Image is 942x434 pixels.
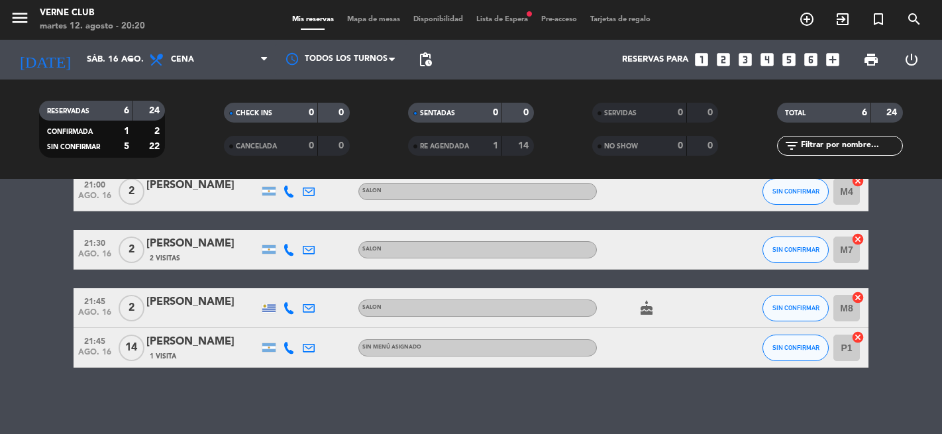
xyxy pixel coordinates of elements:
[762,295,829,321] button: SIN CONFIRMAR
[47,144,100,150] span: SIN CONFIRMAR
[417,52,433,68] span: pending_actions
[309,108,314,117] strong: 0
[146,235,259,252] div: [PERSON_NAME]
[119,237,144,263] span: 2
[707,108,715,117] strong: 0
[824,51,841,68] i: add_box
[154,127,162,136] strong: 2
[78,191,111,207] span: ago. 16
[762,335,829,361] button: SIN CONFIRMAR
[123,52,139,68] i: arrow_drop_down
[40,7,145,20] div: Verne club
[236,110,272,117] span: CHECK INS
[78,250,111,265] span: ago. 16
[799,11,815,27] i: add_circle_outline
[78,176,111,191] span: 21:00
[40,20,145,33] div: martes 12. agosto - 20:20
[772,344,819,351] span: SIN CONFIRMAR
[149,142,162,151] strong: 22
[892,40,933,80] div: LOG OUT
[339,141,346,150] strong: 0
[772,304,819,311] span: SIN CONFIRMAR
[604,110,637,117] span: SERVIDAS
[523,108,531,117] strong: 0
[10,8,30,28] i: menu
[146,294,259,311] div: [PERSON_NAME]
[146,177,259,194] div: [PERSON_NAME]
[904,52,919,68] i: power_settings_new
[525,10,533,18] span: fiber_manual_record
[851,331,864,344] i: cancel
[707,141,715,150] strong: 0
[124,127,129,136] strong: 1
[78,348,111,363] span: ago. 16
[678,141,683,150] strong: 0
[886,108,900,117] strong: 24
[639,300,654,316] i: cake
[362,345,421,350] span: Sin menú asignado
[78,333,111,348] span: 21:45
[339,108,346,117] strong: 0
[124,106,129,115] strong: 6
[78,308,111,323] span: ago. 16
[762,237,829,263] button: SIN CONFIRMAR
[362,305,382,310] span: SALON
[407,16,470,23] span: Disponibilidad
[47,108,89,115] span: RESERVADAS
[119,178,144,205] span: 2
[420,143,469,150] span: RE AGENDADA
[10,8,30,32] button: menu
[851,233,864,246] i: cancel
[772,246,819,253] span: SIN CONFIRMAR
[622,54,688,65] span: Reservas para
[362,246,382,252] span: SALON
[584,16,657,23] span: Tarjetas de regalo
[493,141,498,150] strong: 1
[693,51,710,68] i: looks_one
[800,138,902,153] input: Filtrar por nombre...
[470,16,535,23] span: Lista de Espera
[146,333,259,351] div: [PERSON_NAME]
[149,106,162,115] strong: 24
[780,51,798,68] i: looks_5
[119,295,144,321] span: 2
[420,110,455,117] span: SENTADAS
[715,51,732,68] i: looks_two
[784,138,800,154] i: filter_list
[604,143,638,150] span: NO SHOW
[802,51,819,68] i: looks_6
[678,108,683,117] strong: 0
[518,141,531,150] strong: 14
[78,293,111,308] span: 21:45
[535,16,584,23] span: Pre-acceso
[236,143,277,150] span: CANCELADA
[119,335,144,361] span: 14
[759,51,776,68] i: looks_4
[10,45,80,74] i: [DATE]
[286,16,340,23] span: Mis reservas
[863,52,879,68] span: print
[171,55,194,64] span: Cena
[851,291,864,304] i: cancel
[47,129,93,135] span: CONFIRMADA
[493,108,498,117] strong: 0
[737,51,754,68] i: looks_3
[862,108,867,117] strong: 6
[340,16,407,23] span: Mapa de mesas
[835,11,851,27] i: exit_to_app
[150,253,180,264] span: 2 Visitas
[772,188,819,195] span: SIN CONFIRMAR
[785,110,806,117] span: TOTAL
[309,141,314,150] strong: 0
[762,178,829,205] button: SIN CONFIRMAR
[124,142,129,151] strong: 5
[362,188,382,193] span: SALON
[851,174,864,188] i: cancel
[150,351,176,362] span: 1 Visita
[906,11,922,27] i: search
[78,235,111,250] span: 21:30
[870,11,886,27] i: turned_in_not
